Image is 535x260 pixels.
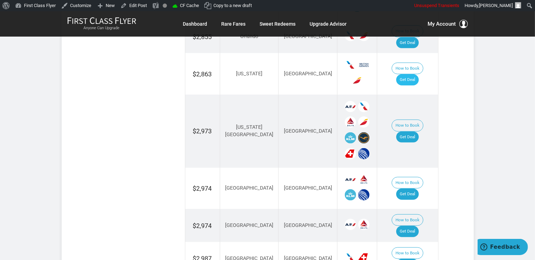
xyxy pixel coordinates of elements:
a: Rare Fares [222,18,246,30]
span: Air France [345,101,356,112]
span: [GEOGRAPHIC_DATA] [225,222,273,228]
a: Upgrade Advisor [310,18,347,30]
span: American Airlines [345,59,356,71]
span: United [358,189,369,201]
span: $2,863 [193,70,212,78]
span: $2,974 [193,185,212,192]
span: Swiss [345,148,356,159]
span: Iberia [358,116,369,128]
button: How to Book [392,63,423,75]
button: How to Book [392,177,423,189]
span: Delta Airlines [345,116,356,128]
a: Get Deal [396,226,419,237]
span: American Airlines [358,101,369,112]
button: How to Book [392,214,423,226]
a: Dashboard [183,18,207,30]
span: Delta Airlines [358,219,369,230]
span: KLM [345,189,356,201]
span: Lufthansa [358,132,369,144]
span: [GEOGRAPHIC_DATA] [284,128,332,134]
a: Get Deal [396,37,419,49]
button: My Account [428,20,468,28]
span: [GEOGRAPHIC_DATA] [284,33,332,39]
span: [GEOGRAPHIC_DATA] [284,222,332,228]
span: [US_STATE][GEOGRAPHIC_DATA] [225,124,273,138]
a: Get Deal [396,189,419,200]
span: [GEOGRAPHIC_DATA] [284,185,332,191]
span: [PERSON_NAME] [479,3,513,8]
span: British Airways [358,59,369,71]
span: [US_STATE] [236,71,262,77]
span: My Account [428,20,456,28]
span: Iberia [352,75,363,86]
span: KLM [345,132,356,144]
button: How to Book [392,247,423,259]
a: Get Deal [396,132,419,143]
a: First Class FlyerAnyone Can Upgrade [67,17,136,31]
span: United [358,148,369,159]
span: Air France [345,219,356,230]
span: [GEOGRAPHIC_DATA] [225,185,273,191]
a: Get Deal [396,74,419,85]
span: Orlando [240,33,258,39]
span: $2,974 [193,222,212,229]
small: Anyone Can Upgrade [67,26,136,31]
span: [GEOGRAPHIC_DATA] [284,71,332,77]
span: Delta Airlines [358,174,369,185]
button: How to Book [392,120,423,132]
span: $2,855 [193,33,212,40]
img: First Class Flyer [67,17,136,24]
span: $2,973 [193,127,212,135]
span: Unsuspend Transients [414,3,459,8]
a: Sweet Redeems [260,18,296,30]
iframe: Opens a widget where you can find more information [478,239,528,256]
span: Air France [345,174,356,185]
